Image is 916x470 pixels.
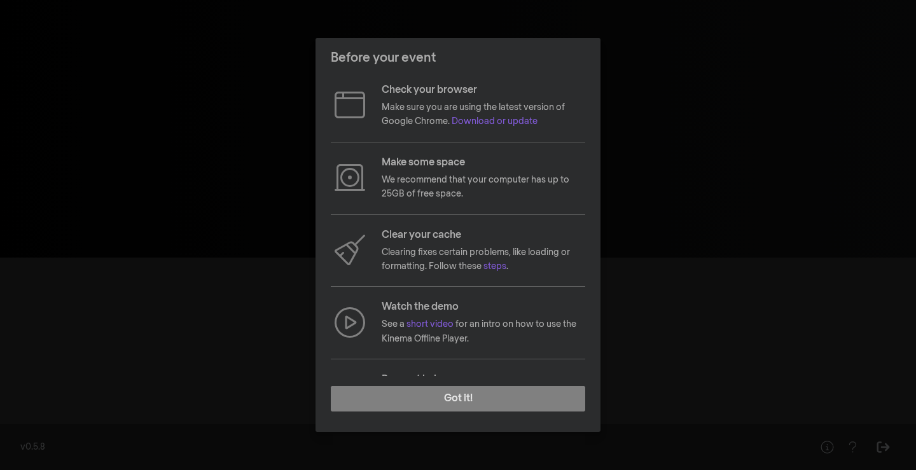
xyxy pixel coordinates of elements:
[382,228,585,243] p: Clear your cache
[382,100,585,129] p: Make sure you are using the latest version of Google Chrome.
[382,372,585,387] p: Request help
[382,300,585,315] p: Watch the demo
[382,155,585,170] p: Make some space
[452,117,538,126] a: Download or update
[316,38,600,78] header: Before your event
[382,245,585,274] p: Clearing fixes certain problems, like loading or formatting. Follow these .
[483,262,506,271] a: steps
[382,317,585,346] p: See a for an intro on how to use the Kinema Offline Player.
[406,320,454,329] a: short video
[382,83,585,98] p: Check your browser
[331,386,585,411] button: Got it!
[382,173,585,202] p: We recommend that your computer has up to 25GB of free space.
